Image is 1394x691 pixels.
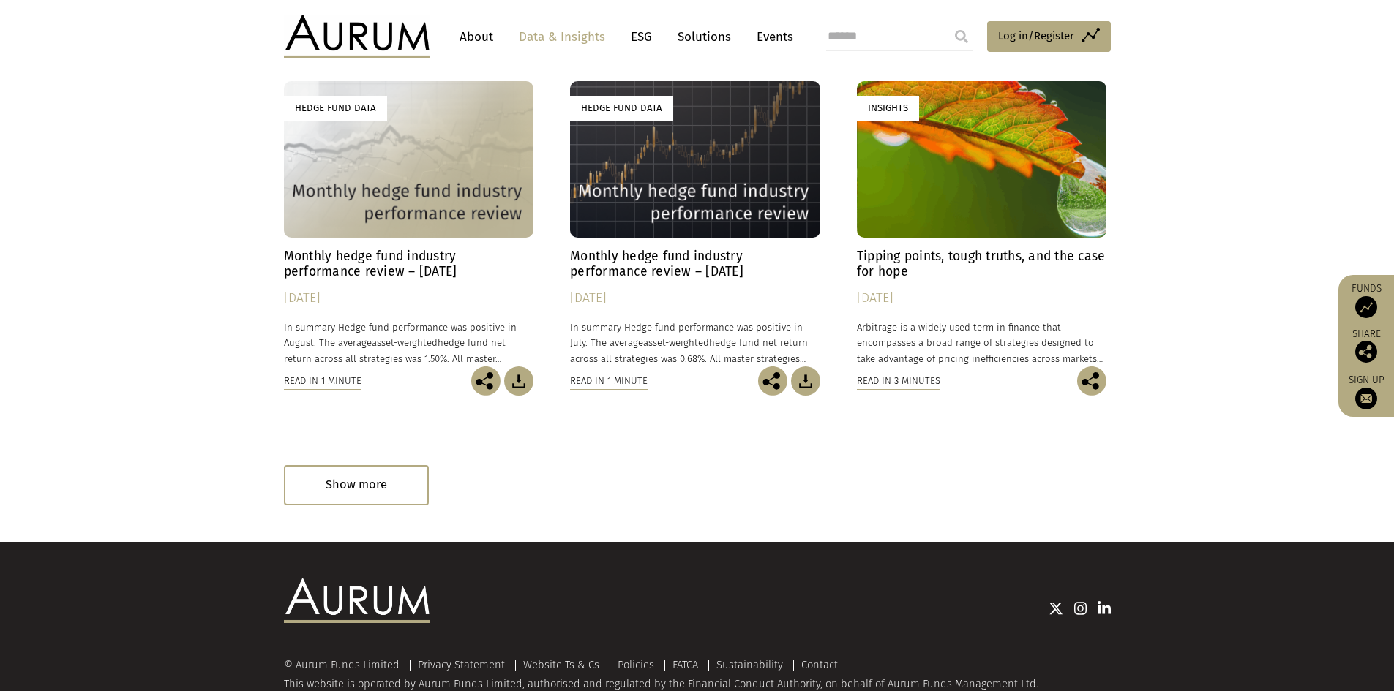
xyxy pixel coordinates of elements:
[284,660,407,671] div: © Aurum Funds Limited
[284,320,534,366] p: In summary Hedge fund performance was positive in August. The average hedge fund net return acros...
[1346,282,1387,318] a: Funds
[570,249,820,279] h4: Monthly hedge fund industry performance review – [DATE]
[1077,366,1106,396] img: Share this post
[857,320,1107,366] p: Arbitrage is a widely used term in finance that encompasses a broad range of strategies designed ...
[987,21,1111,52] a: Log in/Register
[372,337,438,348] span: asset-weighted
[1049,601,1063,616] img: Twitter icon
[672,658,698,671] a: FATCA
[523,658,599,671] a: Website Ts & Cs
[857,81,1107,366] a: Insights Tipping points, tough truths, and the case for hope [DATE] Arbitrage is a widely used te...
[570,320,820,366] p: In summary Hedge fund performance was positive in July. The average hedge fund net return across ...
[758,366,787,396] img: Share this post
[284,373,361,389] div: Read in 1 minute
[418,658,505,671] a: Privacy Statement
[623,23,659,50] a: ESG
[284,15,430,58] img: Aurum
[452,23,501,50] a: About
[471,366,501,396] img: Share this post
[1098,601,1111,616] img: Linkedin icon
[504,366,533,396] img: Download Article
[801,658,838,671] a: Contact
[284,249,534,279] h4: Monthly hedge fund industry performance review – [DATE]
[284,96,387,120] div: Hedge Fund Data
[284,465,429,505] div: Show more
[1355,296,1377,318] img: Access Funds
[857,249,1107,279] h4: Tipping points, tough truths, and the case for hope
[284,578,430,622] img: Aurum Logo
[570,373,648,389] div: Read in 1 minute
[284,288,534,309] div: [DATE]
[947,22,976,51] input: Submit
[998,27,1074,45] span: Log in/Register
[570,81,820,366] a: Hedge Fund Data Monthly hedge fund industry performance review – [DATE] [DATE] In summary Hedge f...
[670,23,738,50] a: Solutions
[857,288,1107,309] div: [DATE]
[643,337,709,348] span: asset-weighted
[1355,388,1377,409] img: Sign up to our newsletter
[857,96,919,120] div: Insights
[284,81,534,366] a: Hedge Fund Data Monthly hedge fund industry performance review – [DATE] [DATE] In summary Hedge f...
[1346,374,1387,409] a: Sign up
[791,366,820,396] img: Download Article
[749,23,793,50] a: Events
[1355,341,1377,363] img: Share this post
[511,23,612,50] a: Data & Insights
[857,373,940,389] div: Read in 3 minutes
[1074,601,1087,616] img: Instagram icon
[1346,329,1387,363] div: Share
[570,96,673,120] div: Hedge Fund Data
[716,658,783,671] a: Sustainability
[570,288,820,309] div: [DATE]
[618,658,654,671] a: Policies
